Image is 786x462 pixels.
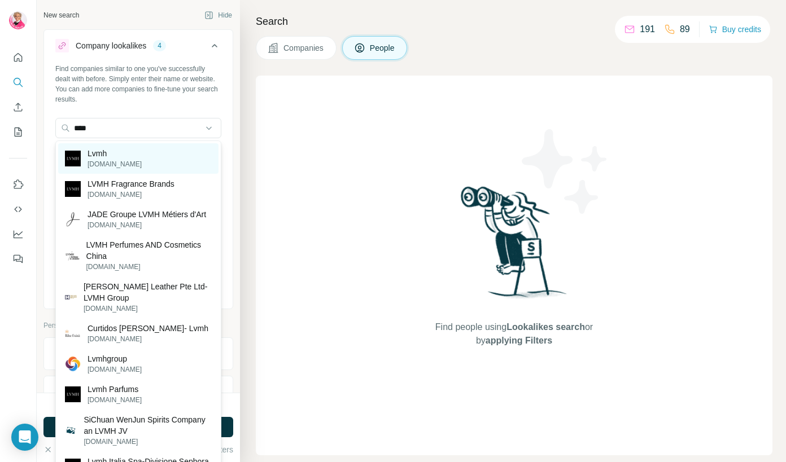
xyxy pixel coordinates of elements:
span: applying Filters [486,336,552,345]
p: 89 [680,23,690,36]
img: SiChuan WenJun Spirits Company an LVMH JV [65,424,77,436]
img: JADE Groupe LVMH Métiers d'Art [65,212,81,227]
p: [DOMAIN_NAME] [86,262,212,272]
button: My lists [9,122,27,142]
span: Lookalikes search [506,322,585,332]
img: LVMH Fragrance Brands [65,181,81,197]
p: LVMH Fragrance Brands [88,178,174,190]
button: Run search [43,417,233,437]
p: [DOMAIN_NAME] [84,437,212,447]
button: Use Surfe API [9,199,27,219]
button: Quick start [9,47,27,68]
button: Buy credits [709,21,761,37]
p: Curtidos [PERSON_NAME]- Lvmh [88,323,208,334]
img: Surfe Illustration - Stars [514,121,616,222]
p: Personal information [43,320,233,331]
button: Seniority3 [44,379,233,406]
p: JADE Groupe LVMH Métiers d'Art [88,209,206,220]
span: People [370,42,396,54]
img: Lvmh [65,151,81,166]
p: [DOMAIN_NAME] [88,159,142,169]
p: Lvmh [88,148,142,159]
button: Hide [197,7,240,24]
p: [DOMAIN_NAME] [88,190,174,200]
img: Heng Long Leather Pte Ltd- LVMH Group [65,292,77,303]
p: [PERSON_NAME] Leather Pte Ltd- LVMH Group [84,281,212,303]
p: SiChuan WenJun Spirits Company an LVMH JV [84,414,212,437]
img: Curtidos Riba Guixà- Lvmh [65,325,81,341]
p: [DOMAIN_NAME] [88,364,142,375]
p: [DOMAIN_NAME] [88,334,208,344]
p: 191 [640,23,655,36]
p: [DOMAIN_NAME] [88,395,142,405]
button: Search [9,72,27,93]
p: LVMH Perfumes AND Cosmetics China [86,239,212,262]
div: Open Intercom Messenger [11,424,38,451]
button: Company lookalikes4 [44,32,233,64]
button: Job title [44,340,233,367]
div: 4 [153,41,166,51]
p: [DOMAIN_NAME] [88,220,206,230]
span: Companies [283,42,325,54]
span: Find people using or by [423,320,604,347]
button: Clear [43,444,76,455]
button: Feedback [9,249,27,269]
img: LVMH Perfumes AND Cosmetics China [65,248,80,263]
div: Company lookalikes [76,40,146,51]
p: Lvmh Parfums [88,384,142,395]
div: Find companies similar to one you've successfully dealt with before. Simply enter their name or w... [55,64,221,104]
button: Enrich CSV [9,97,27,117]
h4: Search [256,14,772,29]
p: [DOMAIN_NAME] [84,303,212,314]
img: Lvmhgroup [65,356,81,372]
div: New search [43,10,79,20]
img: Avatar [9,11,27,29]
button: Use Surfe on LinkedIn [9,174,27,195]
button: Dashboard [9,224,27,244]
p: Lvmhgroup [88,353,142,364]
img: Surfe Illustration - Woman searching with binoculars [456,183,573,309]
img: Lvmh Parfums [65,386,81,402]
